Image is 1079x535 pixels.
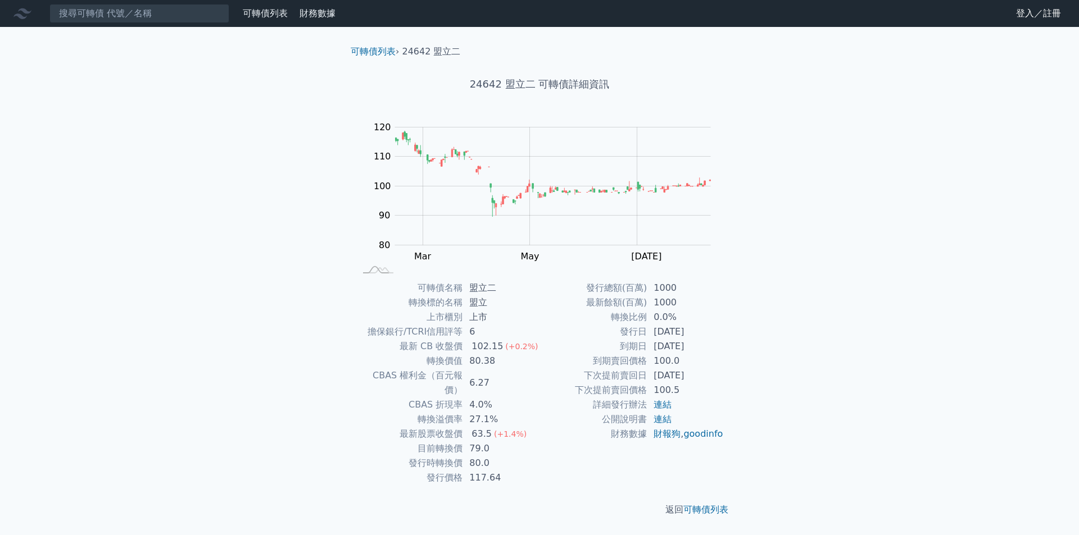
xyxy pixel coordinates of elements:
[654,399,672,410] a: 連結
[463,324,539,339] td: 6
[355,427,463,441] td: 最新股票收盤價
[463,412,539,427] td: 27.1%
[1007,4,1070,22] a: 登入／註冊
[368,122,728,285] g: Chart
[351,46,396,57] a: 可轉債列表
[463,295,539,310] td: 盟立
[379,210,390,221] tspan: 90
[402,45,461,58] li: 24642 盟立二
[539,412,647,427] td: 公開說明書
[539,397,647,412] td: 詳細發行辦法
[683,428,723,439] a: goodinfo
[463,456,539,470] td: 80.0
[374,151,391,162] tspan: 110
[654,428,681,439] a: 財報狗
[463,397,539,412] td: 4.0%
[469,339,505,354] div: 102.15
[539,281,647,295] td: 發行總額(百萬)
[355,354,463,368] td: 轉換價值
[647,281,724,295] td: 1000
[374,122,391,132] tspan: 120
[647,427,724,441] td: ,
[355,412,463,427] td: 轉換溢價率
[355,456,463,470] td: 發行時轉換價
[494,429,527,438] span: (+1.4%)
[631,251,661,262] tspan: [DATE]
[647,383,724,397] td: 100.5
[463,354,539,368] td: 80.38
[300,8,336,19] a: 財務數據
[351,45,399,58] li: ›
[355,441,463,456] td: 目前轉換價
[463,368,539,397] td: 6.27
[647,339,724,354] td: [DATE]
[647,368,724,383] td: [DATE]
[414,251,432,262] tspan: Mar
[342,503,737,516] p: 返回
[463,310,539,324] td: 上市
[355,281,463,295] td: 可轉債名稱
[355,295,463,310] td: 轉換標的名稱
[463,470,539,485] td: 117.64
[355,470,463,485] td: 發行價格
[469,427,494,441] div: 63.5
[539,383,647,397] td: 下次提前賣回價格
[520,251,539,262] tspan: May
[355,368,463,397] td: CBAS 權利金（百元報價）
[647,295,724,310] td: 1000
[379,240,390,250] tspan: 80
[539,324,647,339] td: 發行日
[647,324,724,339] td: [DATE]
[355,397,463,412] td: CBAS 折現率
[374,181,391,191] tspan: 100
[243,8,288,19] a: 可轉債列表
[654,414,672,424] a: 連結
[463,281,539,295] td: 盟立二
[539,354,647,368] td: 到期賣回價格
[355,310,463,324] td: 上市櫃別
[683,504,728,515] a: 可轉債列表
[539,368,647,383] td: 下次提前賣回日
[355,339,463,354] td: 最新 CB 收盤價
[539,310,647,324] td: 轉換比例
[539,339,647,354] td: 到期日
[539,427,647,441] td: 財務數據
[49,4,229,23] input: 搜尋可轉債 代號／名稱
[463,441,539,456] td: 79.0
[505,342,538,351] span: (+0.2%)
[647,354,724,368] td: 100.0
[647,310,724,324] td: 0.0%
[342,76,737,92] h1: 24642 盟立二 可轉債詳細資訊
[539,295,647,310] td: 最新餘額(百萬)
[355,324,463,339] td: 擔保銀行/TCRI信用評等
